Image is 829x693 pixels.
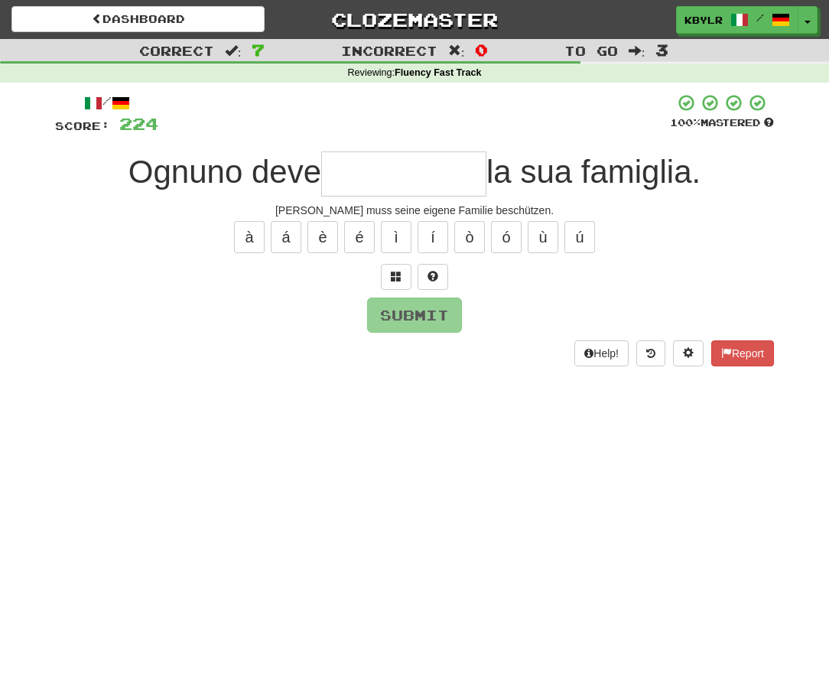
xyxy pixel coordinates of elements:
button: Submit [367,298,462,333]
span: To go [564,43,618,58]
button: è [307,221,338,253]
button: í [418,221,448,253]
button: ì [381,221,411,253]
div: Mastered [670,116,774,130]
button: Switch sentence to multiple choice alt+p [381,264,411,290]
button: é [344,221,375,253]
span: Correct [139,43,214,58]
span: / [756,12,764,23]
button: Help! [574,340,629,366]
span: 100 % [670,116,701,129]
a: kbylr / [676,6,798,34]
a: Clozemaster [288,6,541,33]
button: ó [491,221,522,253]
div: / [55,93,158,112]
button: ò [454,221,485,253]
span: : [225,44,242,57]
span: Incorrect [341,43,437,58]
button: Report [711,340,774,366]
button: Round history (alt+y) [636,340,665,366]
span: 224 [119,114,158,133]
button: á [271,221,301,253]
span: 3 [655,41,668,59]
a: Dashboard [11,6,265,32]
strong: Fluency Fast Track [395,67,481,78]
span: kbylr [684,13,723,27]
span: Ognuno deve [128,154,321,190]
span: : [448,44,465,57]
button: à [234,221,265,253]
button: Single letter hint - you only get 1 per sentence and score half the points! alt+h [418,264,448,290]
span: : [629,44,645,57]
span: Score: [55,119,110,132]
div: [PERSON_NAME] muss seine eigene Familie beschützen. [55,203,774,218]
span: 0 [475,41,488,59]
span: la sua famiglia. [486,154,701,190]
button: ù [528,221,558,253]
span: 7 [252,41,265,59]
button: ú [564,221,595,253]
